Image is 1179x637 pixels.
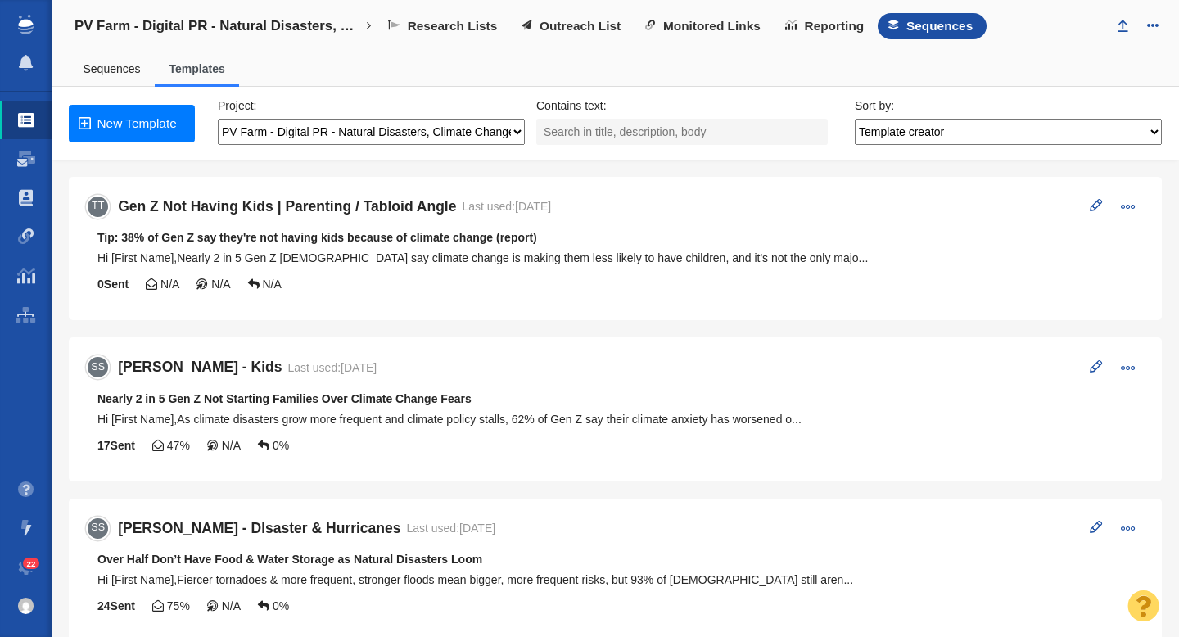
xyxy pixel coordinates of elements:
[118,520,406,537] h5: [PERSON_NAME] - DIsaster & Hurricanes
[97,553,482,566] span: Over Half Don’t Have Food & Water Storage as Natural Disasters Loom
[273,599,289,612] span: 0%
[462,199,551,214] div: Last used:
[211,278,230,291] span: N/A
[878,13,987,39] a: Sequences
[118,198,462,215] h5: Gen Z Not Having Kids | Parenting / Tabloid Angle
[459,522,495,535] span: [DATE]
[97,599,111,612] span: 24
[536,119,828,145] input: Search in title, description, body
[515,200,551,213] span: [DATE]
[97,599,135,613] strong: Sent
[97,439,111,452] span: 17
[540,19,621,34] span: Outreach List
[218,98,256,113] label: Project:
[97,438,135,453] strong: Sent
[18,15,33,34] img: buzzstream_logo_iconsimple.png
[536,98,607,113] label: Contains text:
[81,191,115,223] span: TT
[167,599,190,612] span: 75%
[167,439,190,452] span: 47%
[273,439,289,452] span: 0%
[377,13,511,39] a: Research Lists
[855,98,894,113] label: Sort by:
[23,558,40,570] span: 22
[18,598,34,614] img: 8a21b1a12a7554901d364e890baed237
[406,521,495,535] div: Last used:
[118,359,287,376] h5: [PERSON_NAME] - Kids
[511,13,635,39] a: Outreach List
[97,572,1133,587] div: Hi [First Name],Fiercer tornadoes & more frequent, stronger floods mean bigger, more frequent ris...
[81,513,115,544] span: SS
[97,412,1133,427] div: Hi [First Name],As climate disasters grow more frequent and climate policy stalls, 62% of Gen Z s...
[805,19,865,34] span: Reporting
[341,361,377,374] span: [DATE]
[663,19,761,34] span: Monitored Links
[906,19,973,34] span: Sequences
[97,278,104,291] span: 0
[69,105,195,142] a: New Template
[263,278,282,291] span: N/A
[222,599,241,612] span: N/A
[222,439,241,452] span: N/A
[81,351,115,383] span: SS
[75,18,361,34] h4: PV Farm - Digital PR - Natural Disasters, Climate Change, Eco-Anxiety, and Consumer Behavior
[408,19,498,34] span: Research Lists
[287,360,377,375] div: Last used:
[97,277,129,291] strong: Sent
[97,251,1133,265] div: Hi [First Name],Nearly 2 in 5 Gen Z [DEMOGRAPHIC_DATA] say climate change is making them less lik...
[97,231,537,244] span: Tip: 38% of Gen Z say they're not having kids because of climate change (report)
[635,13,775,39] a: Monitored Links
[84,62,141,75] a: Sequences
[160,278,179,291] span: N/A
[775,13,878,39] a: Reporting
[169,62,225,75] a: Templates
[97,392,472,405] span: Nearly 2 in 5 Gen Z Not Starting Families Over Climate Change Fears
